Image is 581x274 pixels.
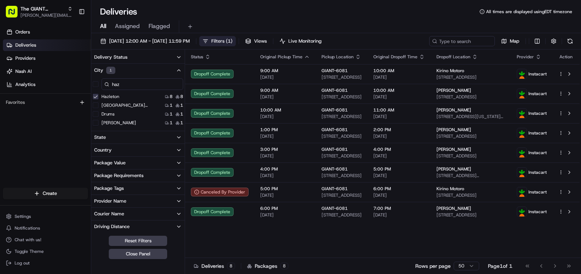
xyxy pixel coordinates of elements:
[322,94,362,100] span: [STREET_ADDRESS]
[322,212,362,218] span: [STREET_ADDRESS]
[3,97,88,108] div: Favorites
[170,120,173,126] span: 1
[101,111,115,117] label: Drums
[565,36,575,46] button: Refresh
[373,68,425,74] span: 10:00 AM
[322,87,348,93] span: GIANT-6081
[260,173,310,179] span: [DATE]
[429,36,495,46] input: Type to search
[373,94,425,100] span: [DATE]
[260,205,310,211] span: 6:00 PM
[242,36,270,46] button: Views
[101,120,136,126] label: [PERSON_NAME]
[517,168,527,177] img: profile_instacart_ahold_partner.png
[15,68,32,75] span: Nash AI
[322,133,362,139] span: [STREET_ADDRESS]
[260,54,303,60] span: Original Pickup Time
[101,78,183,90] input: City
[322,127,348,133] span: GIANT-6081
[373,166,425,172] span: 5:00 PM
[260,192,310,198] span: [DATE]
[91,169,185,182] button: Package Requirements
[3,223,88,233] button: Notifications
[94,134,106,141] div: State
[94,185,124,192] div: Package Tags
[517,128,527,138] img: profile_instacart_ahold_partner.png
[254,38,267,44] span: Views
[517,54,534,60] span: Provider
[322,54,354,60] span: Pickup Location
[517,109,527,118] img: profile_instacart_ahold_partner.png
[91,208,185,220] button: Courier Name
[528,189,547,195] span: Instacart
[436,212,505,218] span: [STREET_ADDRESS]
[436,166,471,172] span: [PERSON_NAME]
[43,190,57,197] span: Create
[528,71,547,77] span: Instacart
[373,87,425,93] span: 10:00 AM
[528,209,547,215] span: Instacart
[191,188,249,196] button: Canceled By Provider
[260,133,310,139] span: [DATE]
[528,130,547,136] span: Instacart
[373,74,425,80] span: [DATE]
[3,52,91,64] a: Providers
[94,223,130,230] div: Driving Distance
[436,133,505,139] span: [STREET_ADDRESS]
[91,157,185,169] button: Package Value
[436,146,471,152] span: [PERSON_NAME]
[260,166,310,172] span: 4:00 PM
[260,212,310,218] span: [DATE]
[528,150,547,156] span: Instacart
[436,54,470,60] span: Dropoff Location
[106,67,115,74] div: 1
[109,38,190,44] span: [DATE] 12:00 AM - [DATE] 11:59 PM
[322,173,362,179] span: [STREET_ADDRESS]
[373,153,425,159] span: [DATE]
[260,186,310,192] span: 5:00 PM
[322,186,348,192] span: GIANT-6081
[109,236,167,246] button: Reset Filters
[436,87,471,93] span: [PERSON_NAME]
[322,107,348,113] span: GIANT-6081
[373,173,425,179] span: [DATE]
[436,153,505,159] span: [STREET_ADDRESS]
[101,102,160,108] label: [GEOGRAPHIC_DATA][PERSON_NAME]
[322,192,362,198] span: [STREET_ADDRESS]
[260,153,310,159] span: [DATE]
[247,262,288,270] div: Packages
[94,172,143,179] div: Package Requirements
[558,54,574,60] div: Action
[15,237,41,243] span: Chat with us!
[510,38,519,44] span: Map
[199,36,236,46] button: Filters(1)
[322,114,362,120] span: [STREET_ADDRESS]
[373,127,425,133] span: 2:00 PM
[91,64,185,77] button: City1
[322,153,362,159] span: [STREET_ADDRESS]
[436,114,505,120] span: [STREET_ADDRESS][US_STATE][PERSON_NAME]
[94,147,112,153] div: Country
[149,22,170,31] span: Flagged
[170,111,173,117] span: 1
[373,146,425,152] span: 4:00 PM
[528,110,547,116] span: Instacart
[20,12,73,18] button: [PERSON_NAME][EMAIL_ADDRESS][PERSON_NAME][DOMAIN_NAME]
[100,22,106,31] span: All
[15,225,40,231] span: Notifications
[91,51,185,63] button: Delivery Status
[3,235,88,245] button: Chat with us!
[280,263,288,269] div: 8
[15,214,31,219] span: Settings
[3,188,88,199] button: Create
[436,107,471,113] span: [PERSON_NAME]
[3,246,88,257] button: Toggle Theme
[115,22,140,31] span: Assigned
[3,26,91,38] a: Orders
[15,260,30,266] span: Log out
[94,198,126,204] div: Provider Name
[260,146,310,152] span: 3:00 PM
[528,91,547,97] span: Instacart
[322,68,348,74] span: GIANT-6081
